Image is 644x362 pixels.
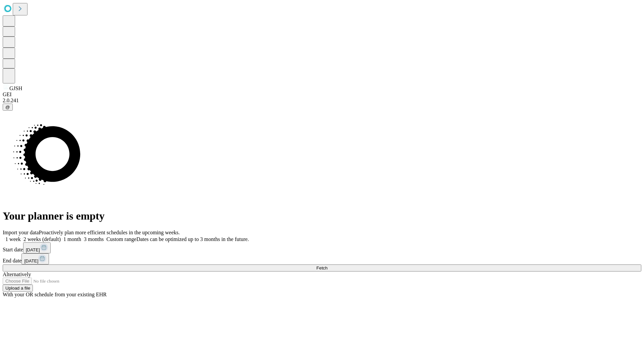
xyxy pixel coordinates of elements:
button: Fetch [3,264,641,271]
h1: Your planner is empty [3,210,641,222]
div: Start date [3,242,641,253]
button: @ [3,104,13,111]
button: Upload a file [3,285,33,292]
span: Custom range [106,236,136,242]
button: [DATE] [21,253,49,264]
span: 3 months [84,236,104,242]
span: Dates can be optimized up to 3 months in the future. [137,236,249,242]
span: 1 month [63,236,81,242]
span: Import your data [3,230,39,235]
span: Alternatively [3,271,31,277]
div: GEI [3,92,641,98]
span: Proactively plan more efficient schedules in the upcoming weeks. [39,230,180,235]
div: 2.0.241 [3,98,641,104]
span: 2 weeks (default) [23,236,61,242]
span: With your OR schedule from your existing EHR [3,292,107,297]
div: End date [3,253,641,264]
span: [DATE] [24,258,38,263]
span: 1 week [5,236,21,242]
span: Fetch [316,265,327,270]
button: [DATE] [23,242,51,253]
span: GJSH [9,85,22,91]
span: @ [5,105,10,110]
span: [DATE] [26,247,40,252]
